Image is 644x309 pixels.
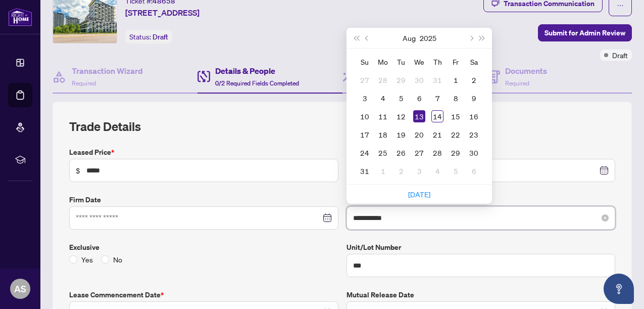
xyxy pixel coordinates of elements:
div: 10 [359,110,371,122]
td: 2025-09-02 [392,162,410,180]
td: 2025-07-28 [374,71,392,89]
td: 2025-09-03 [410,162,428,180]
td: 2025-08-31 [356,162,374,180]
td: 2025-08-17 [356,125,374,144]
div: 29 [450,147,462,159]
img: logo [8,8,32,26]
td: 2025-09-04 [428,162,447,180]
div: 2 [395,165,407,177]
th: Sa [465,53,483,71]
span: Required [505,79,529,87]
td: 2025-08-28 [428,144,447,162]
td: 2025-08-03 [356,89,374,107]
span: 0/2 Required Fields Completed [215,79,299,87]
span: close-circle [602,214,609,222]
label: Exclusive [69,242,338,253]
div: 27 [359,74,371,86]
td: 2025-08-02 [465,71,483,89]
td: 2025-07-30 [410,71,428,89]
div: 15 [450,110,462,122]
td: 2025-08-05 [392,89,410,107]
td: 2025-08-18 [374,125,392,144]
span: Yes [77,254,97,265]
td: 2025-08-10 [356,107,374,125]
div: 27 [413,147,425,159]
td: 2025-08-24 [356,144,374,162]
td: 2025-08-19 [392,125,410,144]
td: 2025-08-27 [410,144,428,162]
h4: Details & People [215,65,299,77]
span: [STREET_ADDRESS] [125,7,200,19]
label: Lease Commencement Date [69,289,338,300]
td: 2025-08-14 [428,107,447,125]
div: 14 [431,110,443,122]
span: Submit for Admin Review [544,25,625,41]
span: Required [72,79,96,87]
td: 2025-08-20 [410,125,428,144]
div: 24 [359,147,371,159]
td: 2025-07-29 [392,71,410,89]
div: 6 [468,165,480,177]
button: Submit for Admin Review [538,24,632,41]
th: Fr [447,53,465,71]
td: 2025-08-29 [447,144,465,162]
td: 2025-08-16 [465,107,483,125]
td: 2025-08-08 [447,89,465,107]
h4: Documents [505,65,547,77]
div: 25 [377,147,389,159]
th: Th [428,53,447,71]
div: 28 [431,147,443,159]
div: 2 [468,74,480,86]
td: 2025-08-04 [374,89,392,107]
div: 16 [468,110,480,122]
button: Open asap [604,274,634,304]
td: 2025-08-12 [392,107,410,125]
td: 2025-08-11 [374,107,392,125]
div: 1 [377,165,389,177]
div: Status: [125,30,172,43]
div: 18 [377,128,389,141]
span: No [109,254,126,265]
label: Mutual Release Date [346,289,616,300]
button: Last year (Control + left) [351,28,362,48]
button: Next year (Control + right) [476,28,487,48]
div: 20 [413,128,425,141]
div: 23 [468,128,480,141]
th: Su [356,53,374,71]
button: Previous month (PageUp) [362,28,373,48]
td: 2025-08-07 [428,89,447,107]
td: 2025-08-30 [465,144,483,162]
label: Leased Price [69,147,338,158]
span: AS [14,282,26,296]
h4: Transaction Wizard [72,65,143,77]
td: 2025-09-06 [465,162,483,180]
button: Choose a year [419,28,436,48]
div: 5 [450,165,462,177]
div: 22 [450,128,462,141]
td: 2025-08-22 [447,125,465,144]
span: Draft [612,50,628,61]
label: Firm Date [69,194,338,205]
div: 5 [395,92,407,104]
td: 2025-08-25 [374,144,392,162]
td: 2025-08-01 [447,71,465,89]
td: 2025-09-01 [374,162,392,180]
td: 2025-08-13 [410,107,428,125]
th: We [410,53,428,71]
td: 2025-08-06 [410,89,428,107]
span: $ [76,165,80,176]
div: 26 [395,147,407,159]
td: 2025-09-05 [447,162,465,180]
span: Draft [153,32,168,41]
div: 21 [431,128,443,141]
div: 11 [377,110,389,122]
td: 2025-08-26 [392,144,410,162]
div: 3 [359,92,371,104]
td: 2025-08-23 [465,125,483,144]
div: 28 [377,74,389,86]
div: 30 [413,74,425,86]
button: Choose a month [402,28,415,48]
div: 12 [395,110,407,122]
div: 30 [468,147,480,159]
div: 31 [359,165,371,177]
